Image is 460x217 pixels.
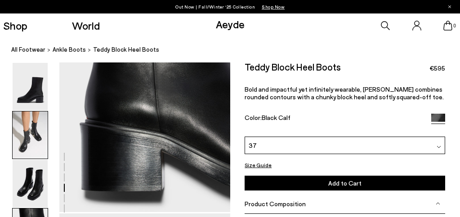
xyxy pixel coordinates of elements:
[13,111,48,159] img: Teddy Block Heel Boots - Image 2
[13,63,48,110] img: Teddy Block Heel Boots - Image 1
[245,62,341,71] h2: Teddy Block Heel Boots
[11,38,460,62] nav: breadcrumb
[3,20,27,31] a: Shop
[262,113,290,121] span: Black Calf
[245,113,425,124] div: Color:
[245,199,306,207] span: Product Composition
[245,160,272,169] button: Size Guide
[249,141,257,150] span: 37
[245,176,445,190] button: Add to Cart
[13,160,48,207] img: Teddy Block Heel Boots - Image 3
[262,4,285,9] span: Navigate to /collections/new-in
[436,201,440,206] img: svg%3E
[245,85,444,101] span: Bold and impactful yet infinitely wearable, [PERSON_NAME] combines rounded contours with a chunky...
[328,179,362,187] span: Add to Cart
[175,2,285,11] p: Out Now | Fall/Winter ‘25 Collection
[72,20,100,31] a: World
[93,45,159,54] span: Teddy Block Heel Boots
[452,23,457,28] span: 0
[216,18,245,31] a: Aeyde
[429,64,445,73] span: €595
[443,21,452,31] a: 0
[53,45,86,54] a: ankle boots
[437,145,441,149] img: svg%3E
[53,46,86,53] span: ankle boots
[11,45,45,54] a: All Footwear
